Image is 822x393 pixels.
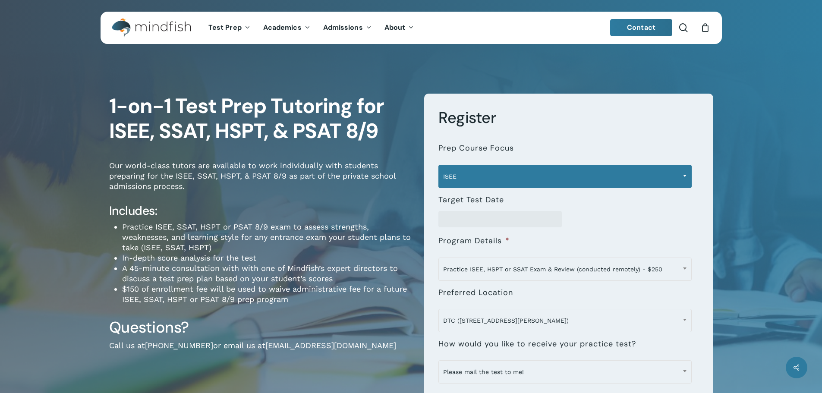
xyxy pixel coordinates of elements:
[323,23,363,32] span: Admissions
[438,143,514,153] label: Prep Course Focus
[765,336,810,381] iframe: Chatbot
[109,203,411,219] h4: Includes:
[109,94,411,144] h1: 1-on-1 Test Prep Tutoring for ISEE, SSAT, HSPT, & PSAT 8/9
[122,222,411,253] li: Practice ISEE, SSAT, HSPT or PSAT 8/9 exam to assess strengths, weaknesses, and learning style fo...
[378,24,421,31] a: About
[122,263,411,284] li: A 45-minute consultation with with one of Mindfish’s expert directors to discuss a test prep plan...
[439,260,691,278] span: Practice ISEE, HSPT or SSAT Exam & Review (conducted remotely) - $250
[627,23,655,32] span: Contact
[438,288,513,298] label: Preferred Location
[122,284,411,305] li: $150 of enrollment fee will be used to waive administrative fee for a future ISEE, SSAT, HSPT or ...
[438,360,692,384] span: Please mail the test to me!
[202,24,257,31] a: Test Prep
[263,23,302,32] span: Academics
[438,258,692,281] span: Practice ISEE, HSPT or SSAT Exam & Review (conducted remotely) - $250
[101,12,722,44] header: Main Menu
[438,108,699,128] h3: Register
[145,341,213,350] a: [PHONE_NUMBER]
[439,363,691,381] span: Please mail the test to me!
[438,195,504,205] label: Target Test Date
[202,12,420,44] nav: Main Menu
[257,24,317,31] a: Academics
[438,339,636,349] label: How would you like to receive your practice test?
[438,165,692,188] span: ISEE
[439,167,691,185] span: ISEE
[109,340,411,362] p: Call us at or email us at
[701,23,710,32] a: Cart
[438,236,510,246] label: Program Details
[384,23,406,32] span: About
[109,318,411,337] h3: Questions?
[208,23,242,32] span: Test Prep
[438,309,692,332] span: DTC (7950 E. Prentice Ave.)
[122,253,411,263] li: In-depth score analysis for the test
[265,341,396,350] a: [EMAIL_ADDRESS][DOMAIN_NAME]
[610,19,672,36] a: Contact
[439,311,691,330] span: DTC (7950 E. Prentice Ave.)
[317,24,378,31] a: Admissions
[109,160,411,203] p: Our world-class tutors are available to work individually with students preparing for the ISEE, S...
